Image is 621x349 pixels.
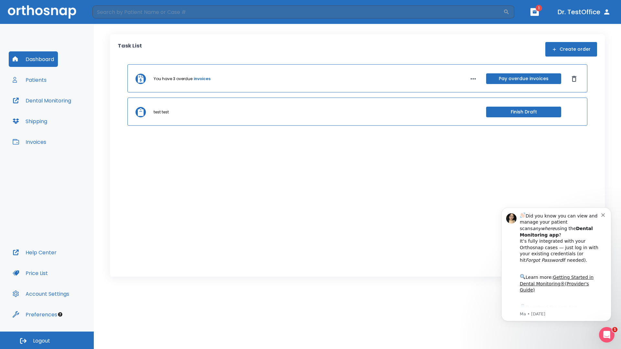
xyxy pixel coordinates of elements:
[599,327,615,343] iframe: Intercom live chat
[492,199,621,346] iframe: Intercom notifications message
[154,109,169,115] p: test test
[9,72,50,88] button: Patients
[9,286,73,301] button: Account Settings
[545,42,597,57] button: Create order
[8,5,76,18] img: Orthosnap
[9,113,51,129] button: Shipping
[93,5,503,18] input: Search by Patient Name or Case #
[612,327,617,332] span: 1
[9,265,52,281] button: Price List
[9,245,60,260] button: Help Center
[33,337,50,344] span: Logout
[536,5,542,11] span: 1
[486,107,561,117] button: Finish Draft
[9,134,50,150] button: Invoices
[9,307,61,322] button: Preferences
[57,312,63,317] div: Tooltip anchor
[118,42,142,57] p: Task List
[154,76,192,82] p: You have 3 overdue
[194,76,211,82] a: invoices
[9,93,75,108] button: Dental Monitoring
[9,51,58,67] button: Dashboard
[569,74,579,84] button: Dismiss
[486,73,561,84] button: Pay overdue invoices
[555,6,613,18] button: Dr. TestOffice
